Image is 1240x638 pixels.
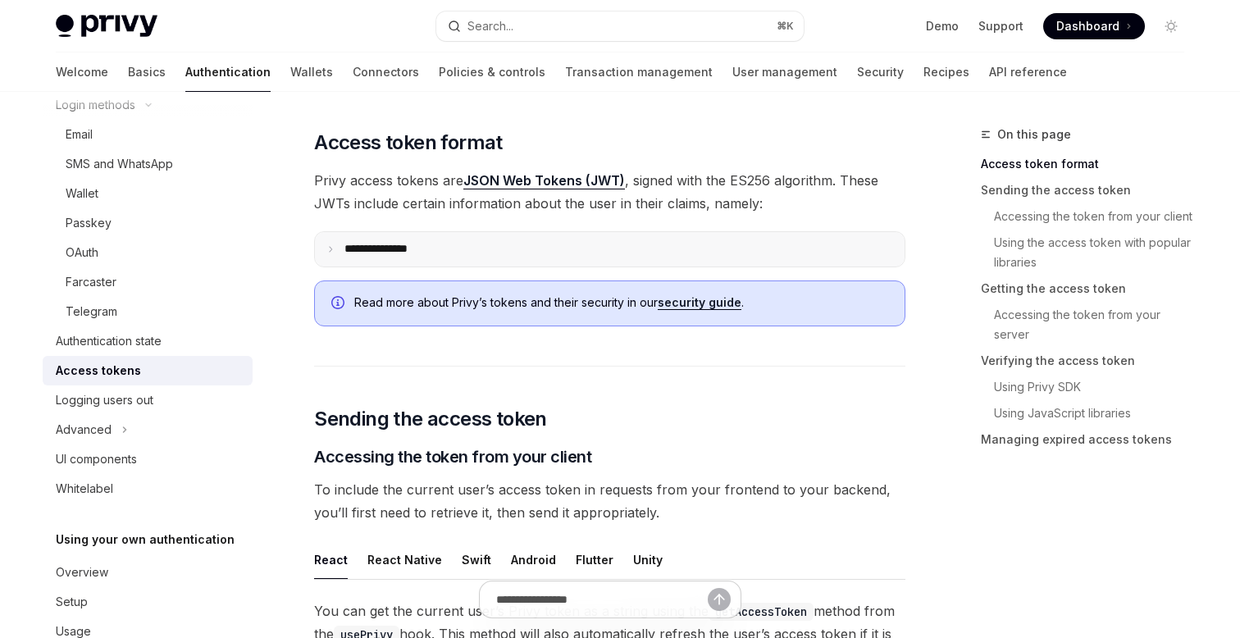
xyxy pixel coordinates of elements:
[128,52,166,92] a: Basics
[66,213,112,233] div: Passkey
[1043,13,1145,39] a: Dashboard
[576,540,613,579] button: Flutter
[43,179,253,208] a: Wallet
[367,540,442,579] button: React Native
[978,18,1023,34] a: Support
[981,177,1197,203] a: Sending the access token
[43,385,253,415] a: Logging users out
[436,11,804,41] button: Search...⌘K
[732,52,837,92] a: User management
[354,294,888,311] span: Read more about Privy’s tokens and their security in our .
[314,478,905,524] span: To include the current user’s access token in requests from your frontend to your backend, you’ll...
[926,18,959,34] a: Demo
[981,302,1197,348] a: Accessing the token from your server
[43,415,136,444] button: Advanced
[565,52,713,92] a: Transaction management
[56,15,157,38] img: light logo
[777,20,794,33] span: ⌘ K
[43,238,253,267] a: OAuth
[43,444,253,474] a: UI components
[981,400,1197,426] a: Using JavaScript libraries
[658,295,741,310] a: security guide
[462,540,491,579] button: Swift
[56,361,141,381] div: Access tokens
[43,267,253,297] a: Farcaster
[56,530,235,549] h5: Using your own authentication
[290,52,333,92] a: Wallets
[66,125,93,144] div: Email
[314,445,591,468] span: Accessing the token from your client
[43,149,253,179] a: SMS and WhatsApp
[56,390,153,410] div: Logging users out
[66,154,173,174] div: SMS and WhatsApp
[56,420,112,440] div: Advanced
[314,540,348,579] button: React
[981,426,1197,453] a: Managing expired access tokens
[708,588,731,611] button: Send message
[981,374,1197,400] a: Using Privy SDK
[66,184,98,203] div: Wallet
[43,558,253,587] a: Overview
[496,581,708,617] input: Ask a question...
[66,302,117,321] div: Telegram
[353,52,419,92] a: Connectors
[56,331,162,351] div: Authentication state
[43,208,253,238] a: Passkey
[633,540,663,579] button: Unity
[467,16,513,36] div: Search...
[981,230,1197,276] a: Using the access token with popular libraries
[314,406,547,432] span: Sending the access token
[463,172,625,189] a: JSON Web Tokens (JWT)
[185,52,271,92] a: Authentication
[56,592,88,612] div: Setup
[314,169,905,215] span: Privy access tokens are , signed with the ES256 algorithm. These JWTs include certain information...
[314,130,503,156] span: Access token format
[989,52,1067,92] a: API reference
[43,326,253,356] a: Authentication state
[43,587,253,617] a: Setup
[43,356,253,385] a: Access tokens
[981,151,1197,177] a: Access token format
[1158,13,1184,39] button: Toggle dark mode
[56,52,108,92] a: Welcome
[66,272,116,292] div: Farcaster
[1056,18,1119,34] span: Dashboard
[43,297,253,326] a: Telegram
[66,243,98,262] div: OAuth
[511,540,556,579] button: Android
[981,203,1197,230] a: Accessing the token from your client
[439,52,545,92] a: Policies & controls
[43,474,253,504] a: Whitelabel
[981,276,1197,302] a: Getting the access token
[857,52,904,92] a: Security
[56,479,113,499] div: Whitelabel
[56,563,108,582] div: Overview
[43,120,253,149] a: Email
[981,348,1197,374] a: Verifying the access token
[923,52,969,92] a: Recipes
[331,296,348,312] svg: Info
[56,449,137,469] div: UI components
[997,125,1071,144] span: On this page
